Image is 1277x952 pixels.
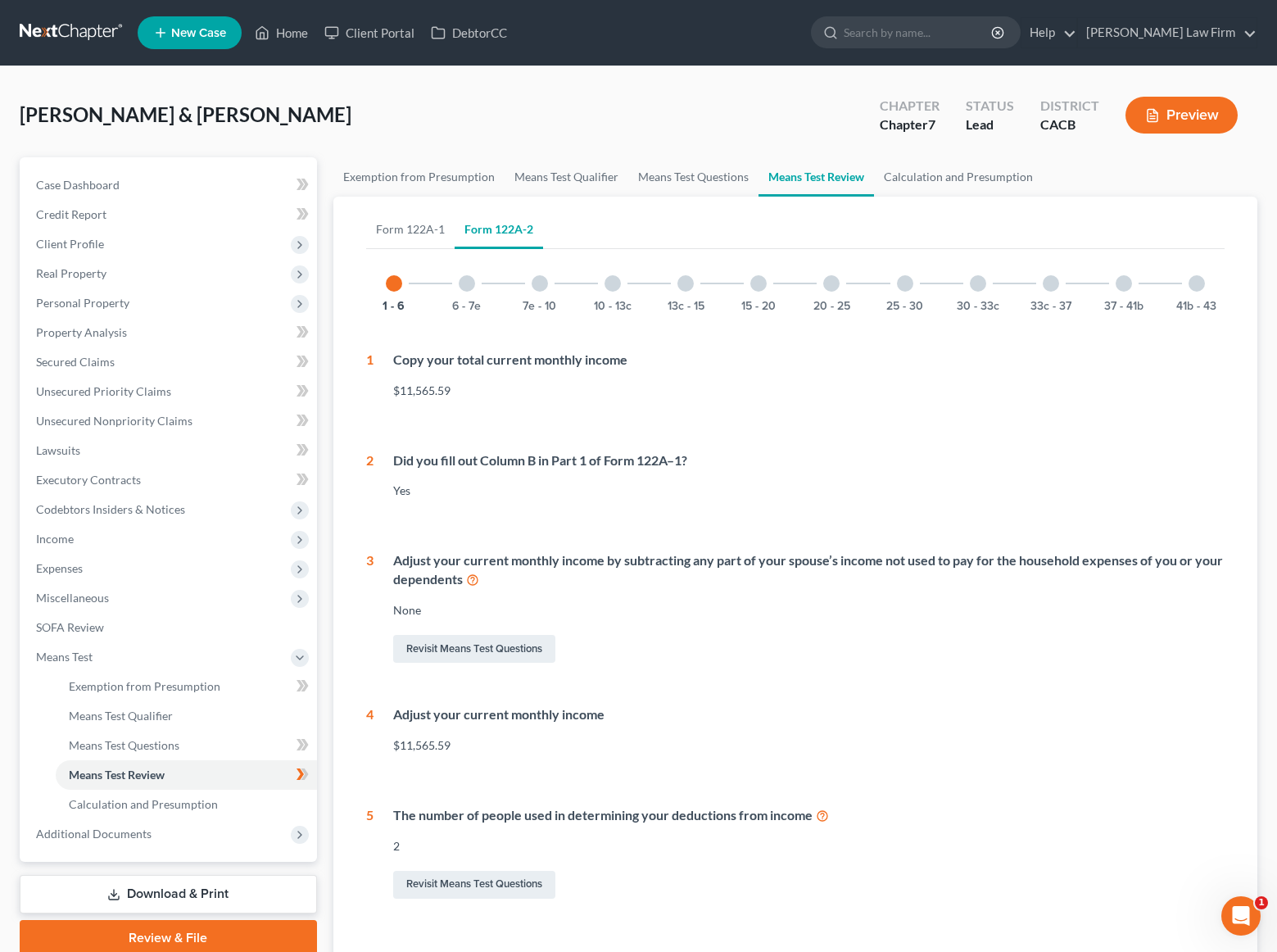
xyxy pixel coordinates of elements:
a: Unsecured Nonpriority Claims [23,406,317,436]
button: 41b - 43 [1176,301,1216,312]
div: Adjust your current monthly income [393,705,1225,724]
span: Unsecured Priority Claims [36,384,171,398]
span: Miscellaneous [36,591,109,605]
a: Means Test Review [759,157,874,197]
div: Chapter [880,116,940,134]
a: Means Test Questions [628,157,759,197]
span: Credit Report [36,207,106,221]
div: None [393,602,1225,619]
span: Income [36,532,74,546]
span: Secured Claims [36,355,115,369]
a: Means Test Qualifier [56,701,317,731]
span: Lawsuits [36,443,80,457]
span: Means Test Review [69,768,165,782]
a: Client Portal [316,18,423,48]
span: 1 [1255,896,1268,909]
a: Means Test Qualifier [505,157,628,197]
div: Status [966,97,1014,116]
span: Exemption from Presumption [69,679,220,693]
a: Home [247,18,316,48]
span: New Case [171,27,226,39]
a: Credit Report [23,200,317,229]
button: 15 - 20 [741,301,776,312]
div: $11,565.59 [393,737,1225,754]
div: 4 [366,705,374,767]
div: Yes [393,483,1225,499]
button: 30 - 33c [957,301,999,312]
span: Means Test Qualifier [69,709,173,723]
span: Real Property [36,266,106,280]
button: 6 - 7e [452,301,481,312]
button: 13c - 15 [668,301,704,312]
iframe: Intercom live chat [1221,896,1261,936]
button: 1 - 6 [383,301,405,312]
input: Search by name... [844,17,994,48]
a: Exemption from Presumption [333,157,505,197]
a: Calculation and Presumption [56,790,317,819]
span: Codebtors Insiders & Notices [36,502,185,516]
div: 5 [366,806,374,902]
div: Copy your total current monthly income [393,351,1225,369]
div: 2 [393,838,1225,855]
button: 20 - 25 [813,301,850,312]
button: 7e - 10 [523,301,556,312]
a: Means Test Questions [56,731,317,760]
span: Expenses [36,561,83,575]
a: Help [1021,18,1076,48]
a: SOFA Review [23,613,317,642]
span: 7 [928,116,935,132]
div: $11,565.59 [393,383,1225,399]
span: Property Analysis [36,325,127,339]
a: Download & Print [20,875,317,913]
div: 1 [366,351,374,412]
a: DebtorCC [423,18,515,48]
a: Property Analysis [23,318,317,347]
a: Executory Contracts [23,465,317,495]
div: The number of people used in determining your deductions from income [393,806,1225,825]
a: [PERSON_NAME] Law Firm [1078,18,1257,48]
a: Means Test Review [56,760,317,790]
a: Form 122A-2 [455,210,543,249]
div: Did you fill out Column B in Part 1 of Form 122A–1? [393,451,1225,470]
div: CACB [1040,116,1099,134]
span: Additional Documents [36,827,152,841]
button: 33c - 37 [1030,301,1071,312]
div: 3 [366,551,374,666]
div: District [1040,97,1099,116]
span: [PERSON_NAME] & [PERSON_NAME] [20,102,351,126]
a: Unsecured Priority Claims [23,377,317,406]
span: Means Test [36,650,93,664]
a: Revisit Means Test Questions [393,635,555,663]
a: Revisit Means Test Questions [393,871,555,899]
a: Lawsuits [23,436,317,465]
button: Preview [1125,97,1238,134]
span: SOFA Review [36,620,104,634]
span: Calculation and Presumption [69,797,218,811]
span: Executory Contracts [36,473,141,487]
a: Form 122A-1 [366,210,455,249]
a: Case Dashboard [23,170,317,200]
div: Lead [966,116,1014,134]
button: 25 - 30 [886,301,923,312]
a: Secured Claims [23,347,317,377]
span: Unsecured Nonpriority Claims [36,414,192,428]
div: 2 [366,451,374,513]
a: Calculation and Presumption [874,157,1043,197]
span: Case Dashboard [36,178,120,192]
span: Means Test Questions [69,738,179,752]
button: 10 - 13c [594,301,632,312]
span: Client Profile [36,237,104,251]
a: Exemption from Presumption [56,672,317,701]
div: Adjust your current monthly income by subtracting any part of your spouse’s income not used to pa... [393,551,1225,589]
button: 37 - 41b [1104,301,1143,312]
span: Personal Property [36,296,129,310]
div: Chapter [880,97,940,116]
